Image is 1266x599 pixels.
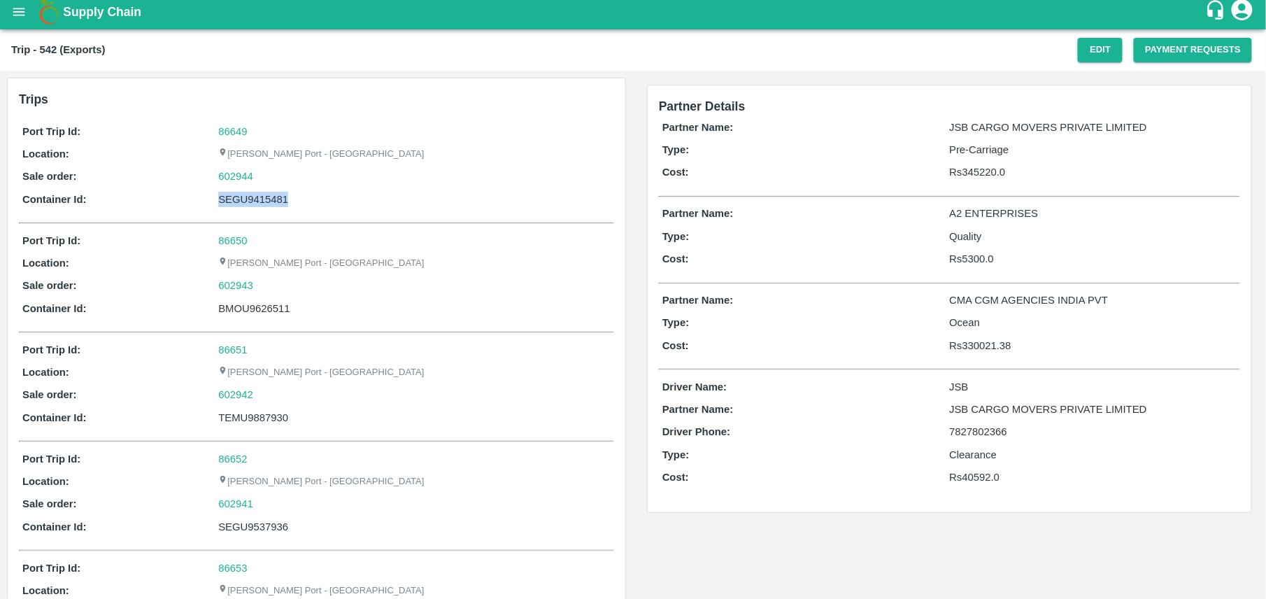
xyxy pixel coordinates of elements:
b: Type: [662,449,690,460]
p: A2 ENTERPRISES [950,206,1237,221]
b: Partner Name: [662,122,733,133]
a: 86650 [218,235,247,246]
div: BMOU9626511 [218,301,611,316]
div: SEGU9537936 [218,519,611,535]
b: Type: [662,144,690,155]
b: Type: [662,231,690,242]
b: Sale order: [22,280,77,291]
b: Container Id: [22,194,87,205]
p: [PERSON_NAME] Port - [GEOGRAPHIC_DATA] [218,257,424,270]
b: Location: [22,367,69,378]
p: [PERSON_NAME] Port - [GEOGRAPHIC_DATA] [218,475,424,488]
b: Port Trip Id: [22,453,80,465]
b: Port Trip Id: [22,563,80,574]
p: Quality [950,229,1237,244]
b: Port Trip Id: [22,344,80,355]
b: Sale order: [22,498,77,509]
p: Pre-Carriage [950,142,1237,157]
b: Location: [22,258,69,269]
b: Cost: [662,167,689,178]
a: 86652 [218,453,247,465]
b: Port Trip Id: [22,235,80,246]
b: Container Id: [22,521,87,533]
b: Trips [19,92,48,106]
p: Clearance [950,447,1237,463]
b: Port Trip Id: [22,126,80,137]
b: Supply Chain [63,5,141,19]
b: Cost: [662,340,689,351]
b: Sale order: [22,389,77,400]
a: 86651 [218,344,247,355]
a: 602942 [218,387,253,402]
button: Edit [1078,38,1123,62]
p: Rs 40592.0 [950,470,1237,485]
span: Partner Details [659,99,746,113]
b: Partner Name: [662,404,733,415]
b: Sale order: [22,171,77,182]
p: Ocean [950,315,1237,330]
b: Container Id: [22,412,87,423]
a: 602943 [218,278,253,293]
b: Type: [662,317,690,328]
div: SEGU9415481 [218,192,611,207]
b: Location: [22,585,69,596]
b: Container Id: [22,303,87,314]
b: Cost: [662,253,689,265]
p: JSB CARGO MOVERS PRIVATE LIMITED [950,120,1237,135]
p: [PERSON_NAME] Port - [GEOGRAPHIC_DATA] [218,584,424,598]
button: Payment Requests [1134,38,1252,62]
b: Partner Name: [662,208,733,219]
b: Driver Phone: [662,426,730,437]
p: Rs 5300.0 [950,251,1237,267]
p: CMA CGM AGENCIES INDIA PVT [950,293,1237,308]
p: JSB [950,379,1237,395]
b: Location: [22,476,69,487]
a: 86653 [218,563,247,574]
b: Cost: [662,472,689,483]
p: [PERSON_NAME] Port - [GEOGRAPHIC_DATA] [218,148,424,161]
p: Rs 345220.0 [950,164,1237,180]
a: 602944 [218,169,253,184]
a: Supply Chain [63,2,1205,22]
b: Location: [22,148,69,160]
p: 7827802366 [950,424,1237,439]
p: Rs 330021.38 [950,338,1237,353]
b: Partner Name: [662,295,733,306]
a: 602941 [218,496,253,512]
a: 86649 [218,126,247,137]
b: Trip - 542 (Exports) [11,44,105,55]
b: Driver Name: [662,381,727,393]
p: JSB CARGO MOVERS PRIVATE LIMITED [950,402,1237,417]
div: TEMU9887930 [218,410,611,425]
p: [PERSON_NAME] Port - [GEOGRAPHIC_DATA] [218,366,424,379]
